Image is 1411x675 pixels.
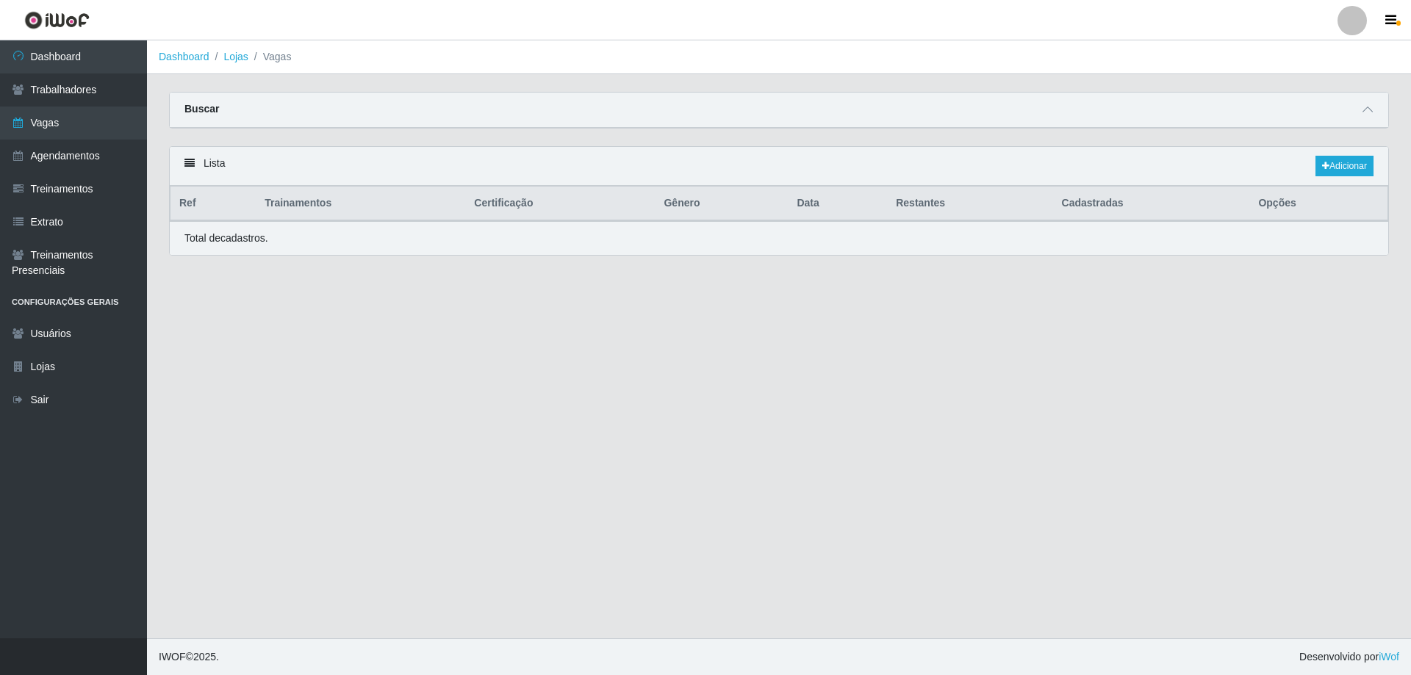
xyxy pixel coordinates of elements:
[184,103,219,115] strong: Buscar
[184,231,268,246] p: Total de cadastros.
[159,51,209,62] a: Dashboard
[1249,187,1387,221] th: Opções
[24,11,90,29] img: CoreUI Logo
[1053,187,1250,221] th: Cadastradas
[223,51,248,62] a: Lojas
[655,187,788,221] th: Gênero
[159,649,219,665] span: © 2025 .
[170,147,1388,186] div: Lista
[1315,156,1374,176] a: Adicionar
[788,187,887,221] th: Data
[887,187,1052,221] th: Restantes
[159,651,186,663] span: IWOF
[256,187,465,221] th: Trainamentos
[1299,649,1399,665] span: Desenvolvido por
[465,187,655,221] th: Certificação
[170,187,256,221] th: Ref
[1379,651,1399,663] a: iWof
[147,40,1411,74] nav: breadcrumb
[248,49,292,65] li: Vagas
